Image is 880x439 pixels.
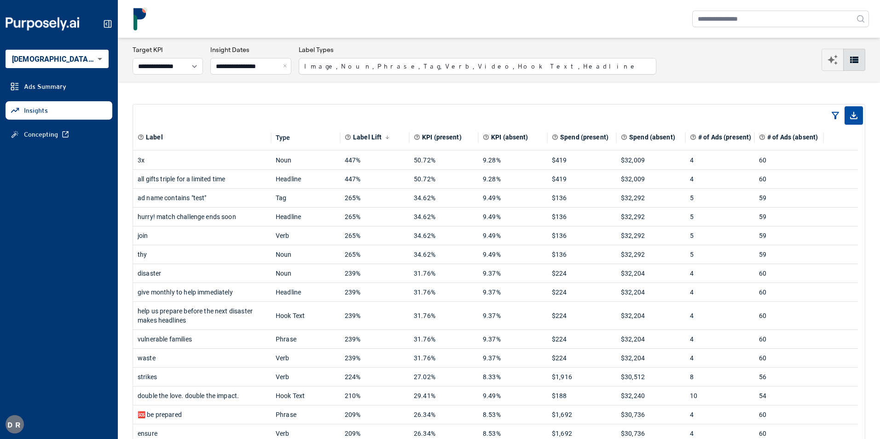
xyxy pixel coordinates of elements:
[690,387,750,405] div: 10
[24,130,58,139] span: Concepting
[621,368,681,386] div: $30,512
[6,101,112,120] a: Insights
[138,208,266,226] div: hurry! match challenge ends soon
[24,82,66,91] span: Ads Summary
[414,134,420,140] svg: Aggregate KPI value of all ads where label is present
[698,133,751,142] span: # of Ads (present)
[414,189,474,207] div: 34.62%
[276,387,336,405] div: Hook Text
[414,208,474,226] div: 34.62%
[345,226,405,245] div: 265%
[345,349,405,367] div: 239%
[759,368,819,386] div: 56
[138,134,144,140] svg: Element or component part of the ad
[276,264,336,283] div: Noun
[146,133,163,142] span: Label
[138,264,266,283] div: disaster
[759,405,819,424] div: 60
[552,368,612,386] div: $1,916
[6,415,24,433] button: DR
[759,387,819,405] div: 54
[552,283,612,301] div: $224
[690,170,750,188] div: 4
[345,405,405,424] div: 209%
[483,302,543,329] div: 9.37%
[6,125,112,144] a: Concepting
[560,133,608,142] span: Spend (present)
[414,245,474,264] div: 34.62%
[276,302,336,329] div: Hook Text
[345,302,405,329] div: 239%
[552,170,612,188] div: $419
[483,170,543,188] div: 9.28%
[345,387,405,405] div: 210%
[276,151,336,169] div: Noun
[759,245,819,264] div: 59
[483,283,543,301] div: 9.37%
[138,189,266,207] div: ad name contains "test"
[483,134,489,140] svg: Aggregate KPI value of all ads where label is absent
[621,283,681,301] div: $32,204
[690,302,750,329] div: 4
[345,170,405,188] div: 447%
[690,134,696,140] svg: Total number of ads where label is present
[621,208,681,226] div: $32,292
[690,330,750,348] div: 4
[552,264,612,283] div: $224
[552,302,612,329] div: $224
[621,264,681,283] div: $32,204
[414,226,474,245] div: 34.62%
[422,133,462,142] span: KPI (present)
[414,368,474,386] div: 27.02%
[345,245,405,264] div: 265%
[483,387,543,405] div: 9.49%
[133,45,203,54] h3: Target KPI
[621,387,681,405] div: $32,240
[690,264,750,283] div: 4
[414,330,474,348] div: 31.76%
[483,189,543,207] div: 9.49%
[621,330,681,348] div: $32,204
[759,151,819,169] div: 60
[621,245,681,264] div: $32,292
[210,45,291,54] h3: Insight Dates
[759,330,819,348] div: 60
[690,208,750,226] div: 5
[345,330,405,348] div: 239%
[621,151,681,169] div: $32,009
[414,283,474,301] div: 31.76%
[552,330,612,348] div: $224
[276,349,336,367] div: Verb
[138,283,266,301] div: give monthly to help immediately
[353,133,382,142] span: Label Lift
[759,264,819,283] div: 60
[414,349,474,367] div: 31.76%
[345,134,351,140] svg: Primary effectiveness metric calculated as a relative difference (% change) in the chosen KPI whe...
[382,133,392,142] button: Sort
[552,134,558,140] svg: Total spend on all ads where label is present
[552,151,612,169] div: $419
[621,170,681,188] div: $32,009
[621,134,627,140] svg: Total spend on all ads where label is absent
[690,226,750,245] div: 5
[276,170,336,188] div: Headline
[138,405,266,424] div: 🆘 be prepared
[345,283,405,301] div: 239%
[138,349,266,367] div: waste
[138,170,266,188] div: all gifts triple for a limited time
[759,349,819,367] div: 60
[276,245,336,264] div: Noun
[345,368,405,386] div: 224%
[414,170,474,188] div: 50.72%
[621,349,681,367] div: $32,204
[759,189,819,207] div: 59
[759,283,819,301] div: 60
[483,226,543,245] div: 9.49%
[483,405,543,424] div: 8.53%
[621,302,681,329] div: $32,204
[414,405,474,424] div: 26.34%
[138,387,266,405] div: double the love. double the impact.
[690,405,750,424] div: 4
[138,302,266,329] div: help us prepare before the next disaster makes headlines
[138,245,266,264] div: thy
